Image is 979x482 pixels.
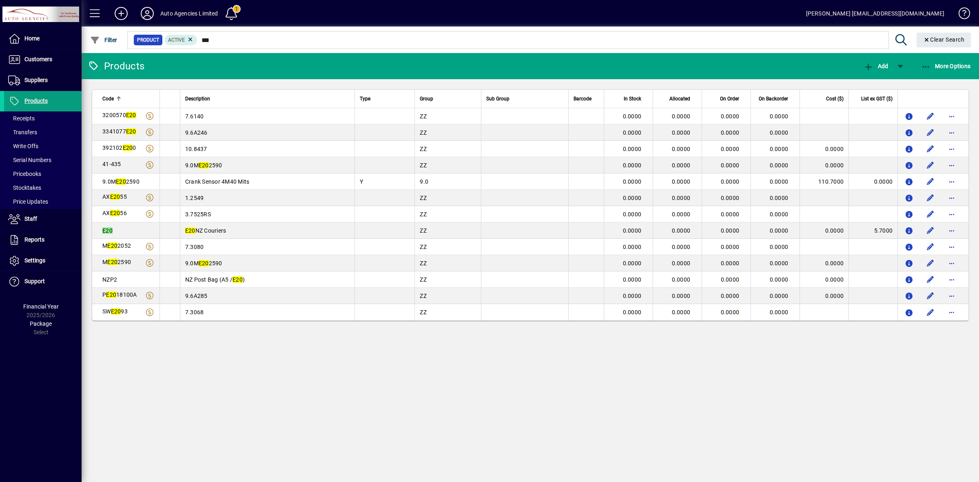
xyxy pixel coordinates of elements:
[102,144,136,151] span: 392102 0
[924,208,937,221] button: Edit
[721,195,740,201] span: 0.0000
[102,94,155,103] div: Code
[721,129,740,136] span: 0.0000
[800,271,848,288] td: 0.0000
[623,146,642,152] span: 0.0000
[420,94,433,103] span: Group
[185,260,222,267] span: 9.0M 2590
[4,271,82,292] a: Support
[623,276,642,283] span: 0.0000
[88,33,120,47] button: Filter
[806,7,944,20] div: [PERSON_NAME] [EMAIL_ADDRESS][DOMAIN_NAME]
[360,94,410,103] div: Type
[8,157,51,163] span: Serial Numbers
[721,162,740,169] span: 0.0000
[102,112,136,118] span: 3200570
[945,191,958,204] button: More options
[770,129,789,136] span: 0.0000
[924,273,937,286] button: Edit
[945,142,958,155] button: More options
[672,129,691,136] span: 0.0000
[945,110,958,123] button: More options
[160,7,218,20] div: Auto Agencies Limited
[721,244,740,250] span: 0.0000
[185,162,222,169] span: 9.0M 2590
[574,94,591,103] span: Barcode
[707,94,746,103] div: On Order
[623,113,642,120] span: 0.0000
[420,195,427,201] span: ZZ
[770,309,789,315] span: 0.0000
[924,175,937,188] button: Edit
[721,211,740,218] span: 0.0000
[623,129,642,136] span: 0.0000
[623,260,642,267] span: 0.0000
[111,308,121,315] em: E20
[420,293,427,299] span: ZZ
[917,33,971,47] button: Clear
[126,112,136,118] em: E20
[945,159,958,172] button: More options
[945,257,958,270] button: More options
[102,291,137,298] span: P 18100A
[924,126,937,139] button: Edit
[721,113,740,120] span: 0.0000
[623,227,642,234] span: 0.0000
[672,260,691,267] span: 0.0000
[623,309,642,315] span: 0.0000
[107,259,117,265] em: E20
[623,293,642,299] span: 0.0000
[672,178,691,185] span: 0.0000
[721,260,740,267] span: 0.0000
[945,208,958,221] button: More options
[30,320,52,327] span: Package
[102,227,113,234] em: E20
[102,178,140,185] span: 9.0M 2590
[106,291,116,298] em: E20
[945,289,958,302] button: More options
[923,36,965,43] span: Clear Search
[420,260,427,267] span: ZZ
[102,276,117,283] span: NZP2
[199,260,209,267] em: E20
[185,227,195,234] em: E20
[4,230,82,250] a: Reports
[924,224,937,237] button: Edit
[4,167,82,181] a: Pricebooks
[24,56,52,62] span: Customers
[623,178,642,185] span: 0.0000
[185,195,204,201] span: 1.2549
[862,59,890,73] button: Add
[759,94,788,103] span: On Backorder
[756,94,795,103] div: On Backorder
[800,255,848,271] td: 0.0000
[4,153,82,167] a: Serial Numbers
[420,309,427,315] span: ZZ
[945,240,958,253] button: More options
[623,211,642,218] span: 0.0000
[185,293,208,299] span: 9.6A285
[24,278,45,284] span: Support
[165,35,197,45] mat-chip: Activation Status: Active
[102,94,114,103] span: Code
[672,162,691,169] span: 0.0000
[924,142,937,155] button: Edit
[623,244,642,250] span: 0.0000
[770,146,789,152] span: 0.0000
[4,251,82,271] a: Settings
[4,195,82,209] a: Price Updates
[8,115,35,122] span: Receipts
[420,113,427,120] span: ZZ
[360,94,370,103] span: Type
[721,309,740,315] span: 0.0000
[24,236,44,243] span: Reports
[770,260,789,267] span: 0.0000
[669,94,690,103] span: Allocated
[4,111,82,125] a: Receipts
[672,195,691,201] span: 0.0000
[23,303,59,310] span: Financial Year
[4,209,82,229] a: Staff
[721,146,740,152] span: 0.0000
[770,244,789,250] span: 0.0000
[770,293,789,299] span: 0.0000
